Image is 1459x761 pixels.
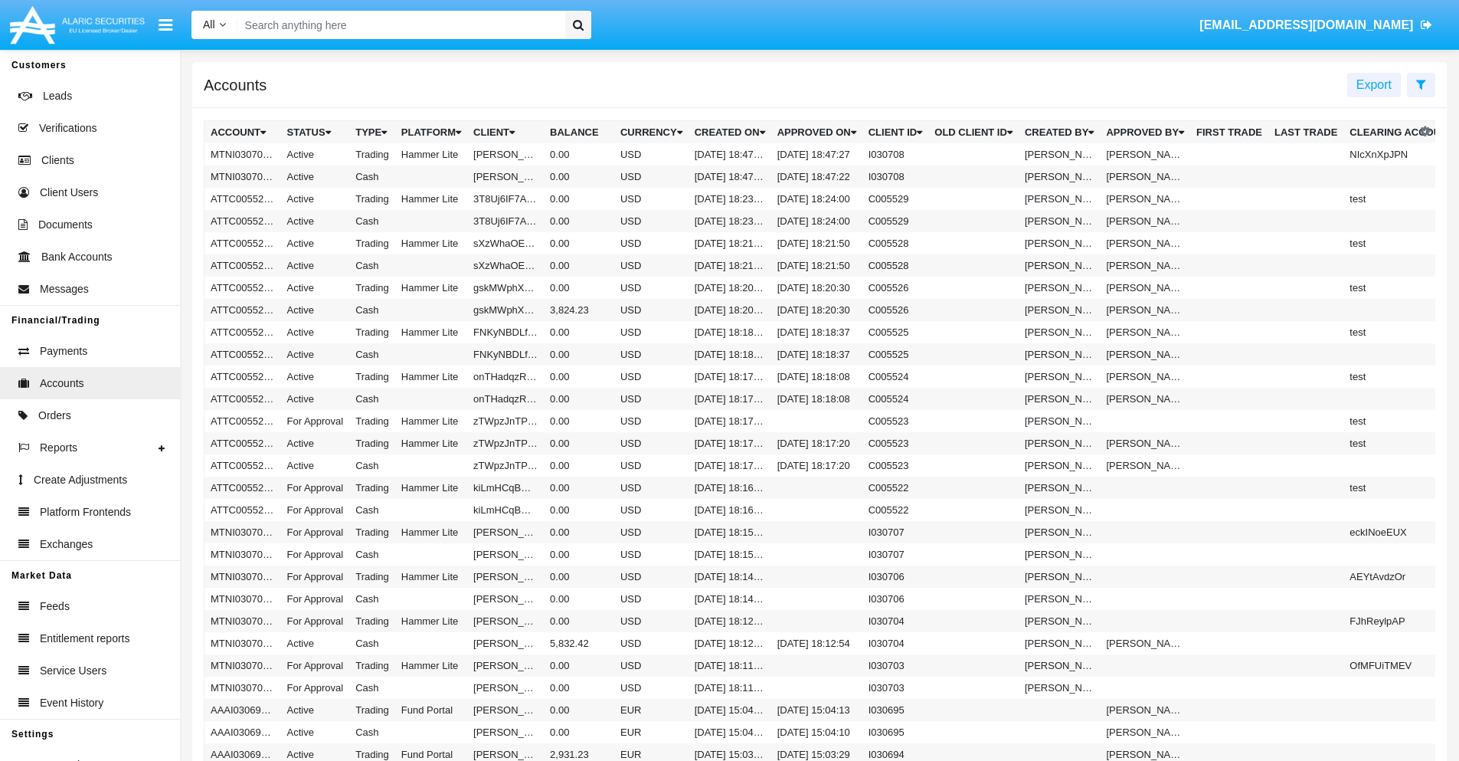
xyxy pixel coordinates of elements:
[1100,388,1190,410] td: [PERSON_NAME]
[1019,588,1101,610] td: [PERSON_NAME]
[689,166,771,188] td: [DATE] 18:47:16
[614,588,689,610] td: USD
[689,321,771,343] td: [DATE] 18:18:30
[1019,543,1101,566] td: [PERSON_NAME]
[204,254,281,277] td: ATTC005528AC1
[349,254,395,277] td: Cash
[349,232,395,254] td: Trading
[204,188,281,210] td: ATTC005529A1
[689,499,771,521] td: [DATE] 18:16:38
[281,254,350,277] td: Active
[204,477,281,499] td: ATTC005522A1
[689,232,771,254] td: [DATE] 18:21:41
[467,432,544,454] td: zTWpzJnTPEUexYC
[41,249,113,265] span: Bank Accounts
[689,521,771,543] td: [DATE] 18:15:42
[862,410,929,432] td: C005523
[614,254,689,277] td: USD
[862,432,929,454] td: C005523
[614,454,689,477] td: USD
[544,499,614,521] td: 0.00
[771,232,862,254] td: [DATE] 18:21:50
[1019,610,1101,632] td: [PERSON_NAME]
[689,588,771,610] td: [DATE] 18:14:17
[614,388,689,410] td: USD
[862,543,929,566] td: I030707
[862,388,929,410] td: C005524
[204,277,281,299] td: ATTC005526A1
[689,188,771,210] td: [DATE] 18:23:53
[771,321,862,343] td: [DATE] 18:18:37
[689,632,771,654] td: [DATE] 18:12:48
[614,299,689,321] td: USD
[1100,343,1190,366] td: [PERSON_NAME]
[349,166,395,188] td: Cash
[467,388,544,410] td: onTHadqzRBXIMmk
[614,543,689,566] td: USD
[467,321,544,343] td: FNKyNBDLfivgQec
[281,143,350,166] td: Active
[467,410,544,432] td: zTWpzJnTPEUexYC
[349,632,395,654] td: Cash
[395,277,467,299] td: Hammer Lite
[1019,410,1101,432] td: [PERSON_NAME]
[237,11,560,39] input: Search
[771,366,862,388] td: [DATE] 18:18:08
[689,566,771,588] td: [DATE] 18:14:17
[862,521,929,543] td: I030707
[395,232,467,254] td: Hammer Lite
[862,166,929,188] td: I030708
[689,343,771,366] td: [DATE] 18:18:30
[862,588,929,610] td: I030706
[928,121,1019,144] th: Old Client Id
[467,477,544,499] td: kiLmHCqBWuqtqSx
[395,121,467,144] th: Platform
[544,121,614,144] th: Balance
[349,188,395,210] td: Trading
[862,566,929,588] td: I030706
[281,521,350,543] td: For Approval
[281,321,350,343] td: Active
[467,632,544,654] td: [PERSON_NAME]
[544,566,614,588] td: 0.00
[281,121,350,144] th: Status
[395,188,467,210] td: Hammer Lite
[40,376,84,392] span: Accounts
[349,210,395,232] td: Cash
[281,610,350,632] td: For Approval
[349,521,395,543] td: Trading
[43,88,72,104] span: Leads
[544,521,614,543] td: 0.00
[204,321,281,343] td: ATTC005525A1
[614,499,689,521] td: USD
[689,366,771,388] td: [DATE] 18:17:50
[1019,366,1101,388] td: [PERSON_NAME]
[1019,566,1101,588] td: [PERSON_NAME]
[349,477,395,499] td: Trading
[281,299,350,321] td: Active
[349,499,395,521] td: Cash
[467,521,544,543] td: [PERSON_NAME]
[689,610,771,632] td: [DATE] 18:12:49
[467,543,544,566] td: [PERSON_NAME]
[614,521,689,543] td: USD
[1019,143,1101,166] td: [PERSON_NAME]
[467,454,544,477] td: zTWpzJnTPEUexYC
[771,432,862,454] td: [DATE] 18:17:20
[204,166,281,188] td: MTNI030708AC1
[204,454,281,477] td: ATTC005523AC1
[467,366,544,388] td: onTHadqzRBXIMmk
[1019,188,1101,210] td: [PERSON_NAME]
[281,188,350,210] td: Active
[614,632,689,654] td: USD
[40,343,87,359] span: Payments
[771,254,862,277] td: [DATE] 18:21:50
[544,232,614,254] td: 0.00
[862,188,929,210] td: C005529
[862,321,929,343] td: C005525
[1100,432,1190,454] td: [PERSON_NAME]
[771,188,862,210] td: [DATE] 18:24:00
[614,366,689,388] td: USD
[281,232,350,254] td: Active
[614,277,689,299] td: USD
